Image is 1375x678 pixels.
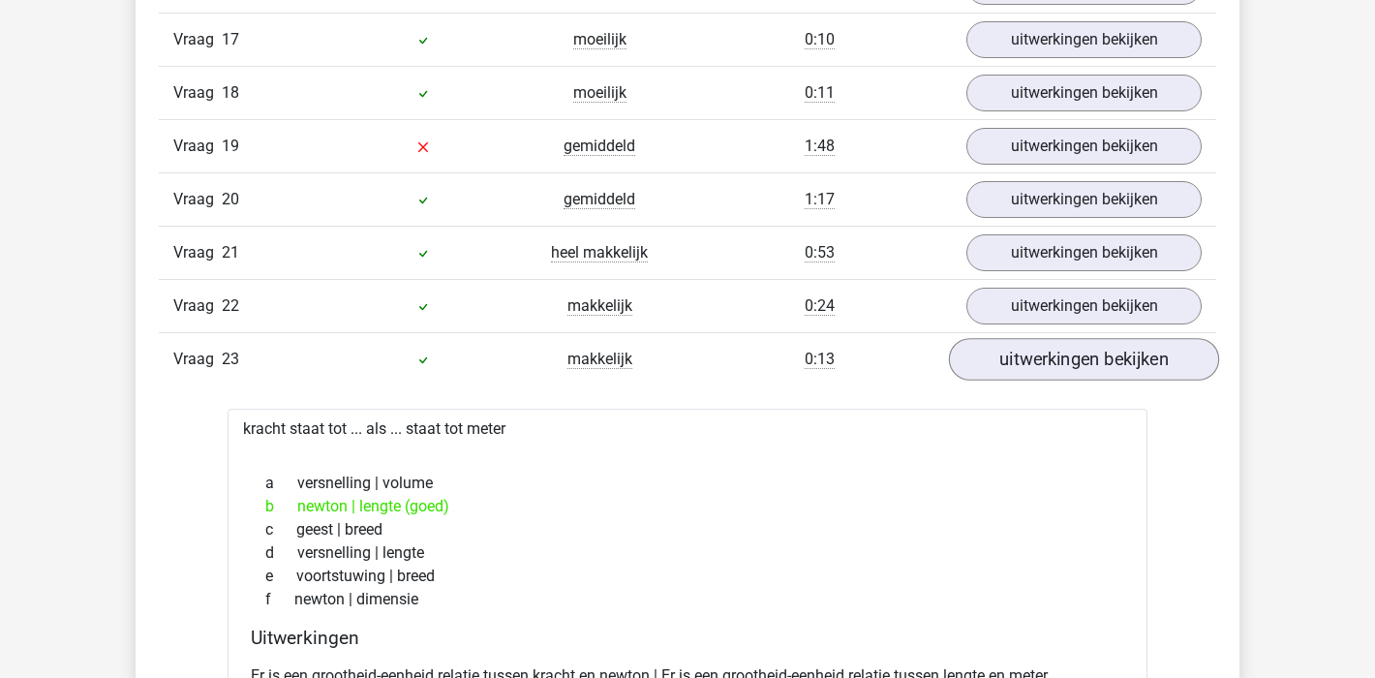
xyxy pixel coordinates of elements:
span: makkelijk [567,296,632,316]
span: gemiddeld [564,190,635,209]
span: 20 [222,190,239,208]
div: versnelling | volume [251,472,1124,495]
span: Vraag [173,348,222,371]
span: c [265,518,296,541]
h4: Uitwerkingen [251,627,1124,649]
span: e [265,565,296,588]
span: 21 [222,243,239,262]
span: 19 [222,137,239,155]
span: Vraag [173,241,222,264]
div: geest | breed [251,518,1124,541]
span: 0:24 [805,296,835,316]
span: d [265,541,297,565]
span: heel makkelijk [551,243,648,262]
span: a [265,472,297,495]
span: 17 [222,30,239,48]
span: 22 [222,296,239,315]
span: 0:53 [805,243,835,262]
span: 0:13 [805,350,835,369]
span: gemiddeld [564,137,635,156]
span: 0:10 [805,30,835,49]
span: 0:11 [805,83,835,103]
span: Vraag [173,28,222,51]
a: uitwerkingen bekijken [949,338,1219,381]
span: 18 [222,83,239,102]
div: newton | lengte (goed) [251,495,1124,518]
span: Vraag [173,188,222,211]
span: makkelijk [567,350,632,369]
span: b [265,495,297,518]
span: 1:48 [805,137,835,156]
a: uitwerkingen bekijken [966,234,1202,271]
span: moeilijk [573,83,626,103]
span: 23 [222,350,239,368]
span: f [265,588,294,611]
a: uitwerkingen bekijken [966,21,1202,58]
div: versnelling | lengte [251,541,1124,565]
span: Vraag [173,135,222,158]
a: uitwerkingen bekijken [966,128,1202,165]
a: uitwerkingen bekijken [966,75,1202,111]
span: Vraag [173,81,222,105]
div: voortstuwing | breed [251,565,1124,588]
div: newton | dimensie [251,588,1124,611]
a: uitwerkingen bekijken [966,288,1202,324]
span: 1:17 [805,190,835,209]
a: uitwerkingen bekijken [966,181,1202,218]
span: Vraag [173,294,222,318]
span: moeilijk [573,30,626,49]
